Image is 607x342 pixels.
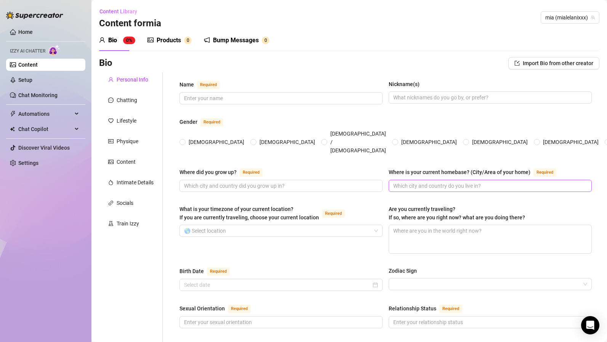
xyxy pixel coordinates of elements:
a: Discover Viral Videos [18,145,70,151]
a: Chat Monitoring [18,92,58,98]
img: AI Chatter [48,45,60,56]
span: heart [108,118,114,123]
span: mia (mialelanixxx) [545,12,595,23]
label: Where did you grow up? [179,168,271,177]
img: Chat Copilot [10,126,15,132]
h3: Content for mia [99,18,161,30]
div: Physique [117,137,138,145]
img: logo-BBDzfeDw.svg [6,11,63,19]
div: Birth Date [179,267,204,275]
div: Content [117,158,136,166]
span: user [108,77,114,82]
div: Intimate Details [117,178,154,187]
span: thunderbolt [10,111,16,117]
span: [DEMOGRAPHIC_DATA] / [DEMOGRAPHIC_DATA] [327,129,389,155]
sup: 0% [123,37,135,44]
div: Where did you grow up? [179,168,237,176]
div: Nickname(s) [389,80,420,88]
label: Nickname(s) [389,80,425,88]
span: Import Bio from other creator [523,60,593,66]
span: picture [147,37,154,43]
input: Nickname(s) [393,93,586,102]
div: Bio [108,36,117,45]
label: Gender [179,117,232,126]
input: Relationship Status [393,318,586,326]
sup: 0 [184,37,192,44]
span: [DEMOGRAPHIC_DATA] [469,138,531,146]
span: Are you currently traveling? If so, where are you right now? what are you doing there? [389,206,525,221]
span: message [108,97,114,103]
span: Required [240,168,263,177]
span: Automations [18,108,72,120]
span: [DEMOGRAPHIC_DATA] [186,138,247,146]
span: [DEMOGRAPHIC_DATA] [540,138,602,146]
button: Import Bio from other creator [508,57,599,69]
span: Chat Copilot [18,123,72,135]
span: What is your timezone of your current location? If you are currently traveling, choose your curre... [179,206,319,221]
span: Required [439,305,462,313]
a: Setup [18,77,32,83]
span: user [99,37,105,43]
div: Personal Info [117,75,148,84]
input: Birth Date [184,281,371,289]
div: Where is your current homebase? (City/Area of your home) [389,168,530,176]
label: Birth Date [179,267,238,276]
div: Open Intercom Messenger [581,316,599,334]
div: Name [179,80,194,89]
label: Name [179,80,228,89]
span: picture [108,159,114,165]
label: Zodiac Sign [389,267,422,275]
div: Relationship Status [389,304,436,313]
div: Lifestyle [117,117,136,125]
a: Content [18,62,38,68]
span: import [514,61,520,66]
span: notification [204,37,210,43]
span: Content Library [99,8,137,14]
div: Zodiac Sign [389,267,417,275]
span: Required [228,305,251,313]
a: Settings [18,160,38,166]
input: Where is your current homebase? (City/Area of your home) [393,182,586,190]
label: Relationship Status [389,304,471,313]
span: team [591,15,595,20]
span: Required [533,168,556,177]
button: Content Library [99,5,143,18]
span: Required [200,118,223,126]
div: Train Izzy [117,219,139,228]
span: [DEMOGRAPHIC_DATA] [398,138,460,146]
sup: 0 [262,37,269,44]
div: Gender [179,118,197,126]
label: Sexual Orientation [179,304,259,313]
span: Required [207,267,230,276]
div: Chatting [117,96,137,104]
input: Name [184,94,376,102]
span: Required [197,81,220,89]
span: idcard [108,139,114,144]
label: Where is your current homebase? (City/Area of your home) [389,168,565,177]
span: Required [322,209,345,218]
span: [DEMOGRAPHIC_DATA] [256,138,318,146]
div: Bump Messages [213,36,259,45]
div: Products [157,36,181,45]
span: fire [108,180,114,185]
div: Socials [117,199,133,207]
span: Izzy AI Chatter [10,48,45,55]
h3: Bio [99,57,112,69]
input: Sexual Orientation [184,318,376,326]
span: experiment [108,221,114,226]
input: Where did you grow up? [184,182,376,190]
a: Home [18,29,33,35]
div: Sexual Orientation [179,304,225,313]
span: link [108,200,114,206]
